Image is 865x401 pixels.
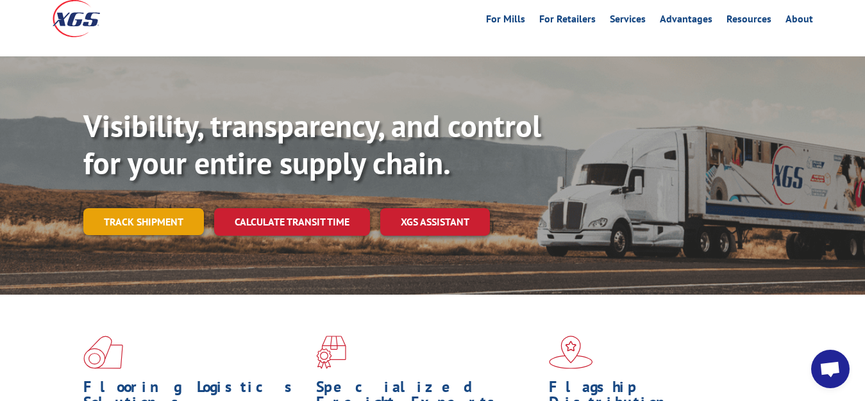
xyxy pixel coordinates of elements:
[83,106,541,183] b: Visibility, transparency, and control for your entire supply chain.
[380,208,490,236] a: XGS ASSISTANT
[539,14,596,28] a: For Retailers
[214,208,370,236] a: Calculate transit time
[316,336,346,369] img: xgs-icon-focused-on-flooring-red
[486,14,525,28] a: For Mills
[785,14,813,28] a: About
[83,336,123,369] img: xgs-icon-total-supply-chain-intelligence-red
[549,336,593,369] img: xgs-icon-flagship-distribution-model-red
[811,350,850,388] div: Open chat
[83,208,204,235] a: Track shipment
[610,14,646,28] a: Services
[726,14,771,28] a: Resources
[660,14,712,28] a: Advantages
